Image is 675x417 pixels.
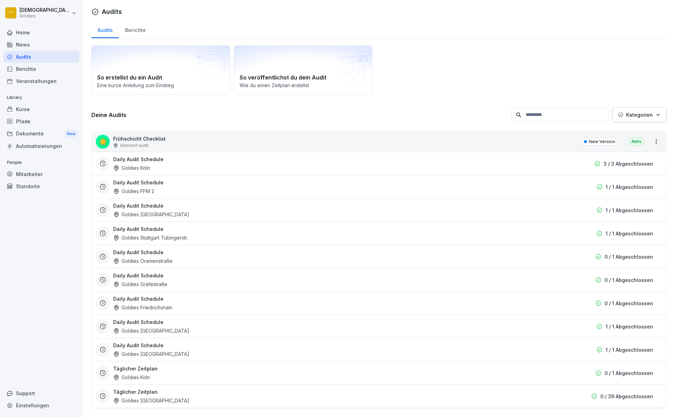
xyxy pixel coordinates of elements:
[19,7,70,13] p: [DEMOGRAPHIC_DATA] Tahir
[65,130,77,138] div: New
[91,20,119,38] a: Audits
[91,111,508,119] h3: Deine Audits
[3,168,79,180] a: Mitarbeiter
[113,350,189,358] div: Goldies [GEOGRAPHIC_DATA]
[113,342,164,349] h3: Daily Audit Schedule
[612,107,667,122] button: Kategorien
[113,225,164,233] h3: Daily Audit Schedule
[113,135,166,142] p: Frühschicht Checklist
[119,20,152,38] a: Berichte
[113,257,173,265] div: Goldies Oranienstraße
[626,111,653,118] p: Kategorien
[113,295,164,302] h3: Daily Audit Schedule
[120,142,149,149] p: Standort audit
[113,374,150,381] div: Goldies Köln
[96,135,110,149] div: ☀️
[102,7,122,16] h1: Audits
[3,51,79,63] a: Audits
[3,127,79,140] div: Dokumente
[113,304,172,311] div: Goldies Friedrichshain
[606,230,653,237] p: 1 / 1 Abgeschlossen
[113,318,164,326] h3: Daily Audit Schedule
[3,157,79,168] p: People
[113,327,189,334] div: Goldies [GEOGRAPHIC_DATA]
[113,156,164,163] h3: Daily Audit Schedule
[3,140,79,152] a: Automatisierungen
[113,179,164,186] h3: Daily Audit Schedule
[3,115,79,127] a: Pfade
[605,276,653,284] p: 0 / 1 Abgeschlossen
[91,45,230,95] a: So erstellst du ein AuditEine kurze Anleitung zum Einstieg
[97,73,224,82] h2: So erstellst du ein Audit
[113,397,189,404] div: Goldies [GEOGRAPHIC_DATA]
[629,137,644,146] div: Aktiv
[606,183,653,191] p: 1 / 1 Abgeschlossen
[603,160,653,167] p: 3 / 3 Abgeschlossen
[113,164,150,172] div: Goldies Köln
[600,393,653,400] p: 0 / 39 Abgeschlossen
[3,127,79,140] a: DokumenteNew
[605,369,653,377] p: 0 / 1 Abgeschlossen
[589,139,615,145] p: New Version
[97,82,224,89] p: Eine kurze Anleitung zum Einstieg
[3,103,79,115] a: Kurse
[3,180,79,192] a: Standorte
[606,323,653,330] p: 1 / 1 Abgeschlossen
[113,211,189,218] div: Goldies [GEOGRAPHIC_DATA]
[113,272,164,279] h3: Daily Audit Schedule
[113,281,167,288] div: Goldies Gräfestraße
[240,73,367,82] h2: So veröffentlichst du dein Audit
[113,202,164,209] h3: Daily Audit Schedule
[3,92,79,103] p: Library
[606,346,653,353] p: 1 / 1 Abgeschlossen
[240,82,367,89] p: Wie du einen Zeitplan erstellst
[605,300,653,307] p: 0 / 1 Abgeschlossen
[113,388,158,395] h3: Täglicher Zeitplan
[113,365,158,372] h3: Täglicher Zeitplan
[113,234,188,241] div: Goldies Stuttgart Tübingerstr.
[3,26,79,39] a: Home
[605,253,653,260] p: 0 / 1 Abgeschlossen
[3,399,79,411] a: Einstellungen
[606,207,653,214] p: 1 / 1 Abgeschlossen
[19,14,70,18] p: Goldies
[3,75,79,87] a: Veranstaltungen
[234,45,373,95] a: So veröffentlichst du dein AuditWie du einen Zeitplan erstellst
[113,187,154,195] div: Goldies FFM 2
[3,387,79,399] div: Support
[3,63,79,75] a: Berichte
[3,39,79,51] a: News
[113,249,164,256] h3: Daily Audit Schedule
